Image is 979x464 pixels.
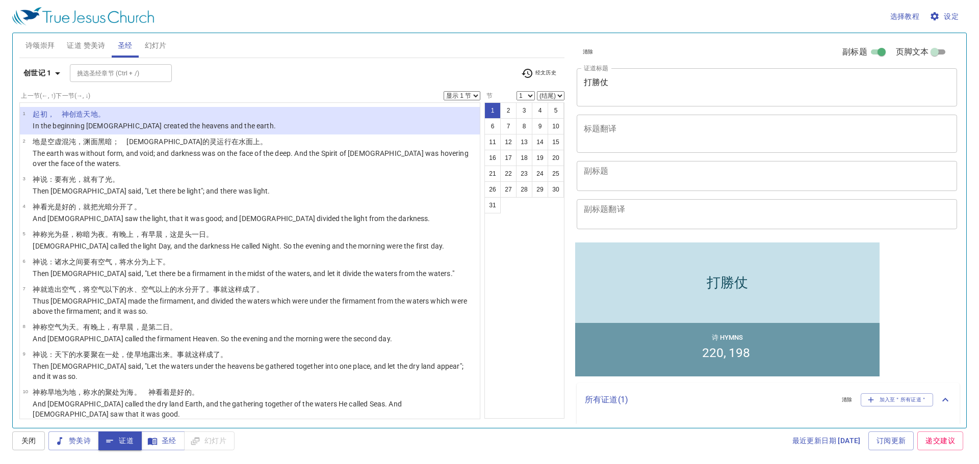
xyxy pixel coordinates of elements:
[40,258,170,266] wh430: 说
[156,285,264,293] wh7549: 以上
[532,181,548,198] button: 29
[91,138,268,146] wh8415: 面
[788,431,865,450] a: 最近更新日期 [DATE]
[40,323,177,331] wh430: 称
[69,175,119,183] wh1961: 光
[12,7,154,25] img: True Jesus Church
[33,361,477,381] p: Then [DEMOGRAPHIC_DATA] said, "Let the waters under the heavens be gathered together into one pla...
[33,349,477,360] p: 神
[40,285,264,293] wh430: 就造出
[47,323,177,331] wh7121: 空气
[22,176,25,181] span: 3
[134,258,170,266] wh4325: 分
[105,230,213,238] wh3915: 。有晚上
[47,388,199,396] wh7121: 旱地
[47,350,228,359] wh559: ：天
[33,268,454,279] p: Then [DEMOGRAPHIC_DATA] said, "Let there be a firmament in the midst of the waters, and let it di...
[141,431,185,450] button: 圣经
[170,388,199,396] wh7200: 是好的
[33,148,477,169] p: The earth was without form, and void; and darkness was on the face of the deep. And the Spirit of...
[62,350,227,359] wh8064: 下的水
[170,323,177,331] wh3117: 。
[842,46,867,58] span: 副标题
[19,64,68,83] button: 创世记 1
[256,285,264,293] wh3651: 。
[33,202,430,212] p: 神
[67,39,105,52] span: 证道 赞美诗
[484,166,501,182] button: 21
[134,285,264,293] wh4325: 、空气
[91,230,214,238] wh2822: 为夜
[22,389,28,394] span: 10
[199,230,213,238] wh259: 日
[867,395,927,404] span: 加入至＂所有证道＂
[57,434,91,447] span: 赞美诗
[532,118,548,134] button: 9
[206,285,264,293] wh914: 。事就这样成了
[112,175,119,183] wh216: 。
[91,388,199,396] wh7121: 水
[55,203,141,211] wh216: 是好的
[170,285,264,293] wh5921: 的水
[76,203,141,211] wh2896: ，就把光
[25,39,55,52] span: 诗颂崇拜
[246,138,267,146] wh4325: 面
[516,134,532,150] button: 13
[69,230,213,238] wh3117: ，称
[47,138,268,146] wh1961: 空虚
[532,134,548,150] button: 14
[22,258,25,264] span: 6
[217,138,267,146] wh7307: 运行
[40,203,141,211] wh430: 看
[500,102,517,119] button: 2
[62,285,264,293] wh6213: 空气
[20,434,37,447] span: 关闭
[33,186,270,196] p: Then [DEMOGRAPHIC_DATA] said, "Let there be light"; and there was light.
[69,258,170,266] wh4325: 之间
[62,138,268,146] wh8414: 混沌
[40,230,214,238] wh430: 称
[33,322,392,332] p: 神
[890,10,920,23] span: 选择教程
[119,350,227,359] wh4725: ，使旱
[532,150,548,166] button: 19
[73,67,152,79] input: Type Bible Reference
[163,323,177,331] wh8145: 日
[33,257,454,267] p: 神
[521,67,556,79] span: 经文历史
[12,431,45,450] button: 关闭
[23,67,51,79] b: 创世记 1
[47,258,170,266] wh559: ：诸水
[516,150,532,166] button: 18
[484,102,501,119] button: 1
[33,213,430,224] p: And [DEMOGRAPHIC_DATA] saw the light, that it was good; and [DEMOGRAPHIC_DATA] divided the light ...
[500,166,517,182] button: 22
[112,350,227,359] wh259: 处
[896,46,929,58] span: 页脚文本
[40,350,228,359] wh430: 说
[33,334,392,344] p: And [DEMOGRAPHIC_DATA] called the firmament Heaven. So the evening and the morning were the secon...
[484,181,501,198] button: 26
[33,174,270,184] p: 神
[134,203,141,211] wh914: 。
[231,138,268,146] wh7363: 在水
[33,137,477,147] p: 地
[76,138,267,146] wh922: ，渊
[141,258,170,266] wh914: 为上下。
[515,66,562,81] button: 经文历史
[33,399,477,419] p: And [DEMOGRAPHIC_DATA] called the dry land Earth, and the gathering together of the waters He cal...
[577,46,600,58] button: 清除
[76,285,264,293] wh7549: ，将空气
[22,323,25,329] span: 8
[585,394,834,406] p: 所有证道 ( 1 )
[484,150,501,166] button: 16
[548,134,564,150] button: 15
[107,434,134,447] span: 证道
[83,110,105,118] wh1254: 天
[33,387,477,397] p: 神
[925,434,955,447] span: 递交建议
[253,138,267,146] wh6440: 上
[33,229,444,239] p: 神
